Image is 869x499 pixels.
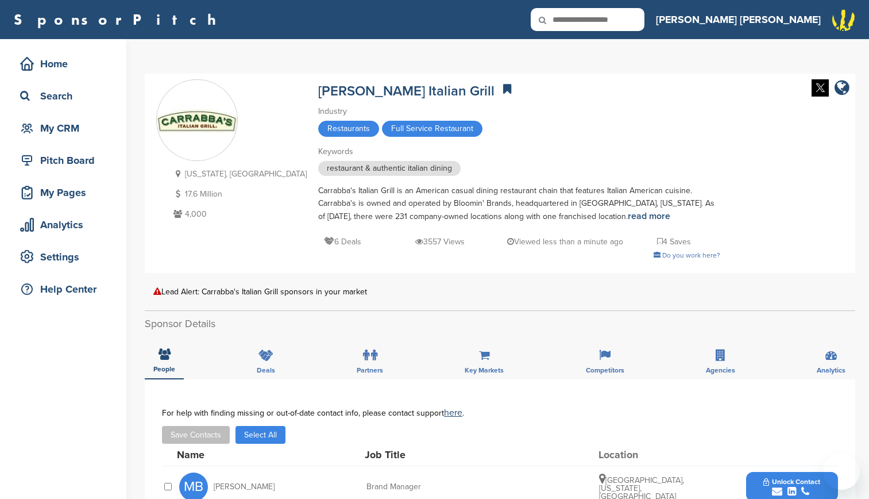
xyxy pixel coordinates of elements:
[598,450,685,460] div: Location
[171,207,307,221] p: 4,000
[17,182,115,203] div: My Pages
[162,426,230,444] button: Save Contacts
[11,115,115,141] a: My CRM
[324,235,361,249] p: 6 Deals
[145,316,855,332] h2: Sponsor Details
[656,11,821,28] h3: [PERSON_NAME] [PERSON_NAME]
[17,214,115,235] div: Analytics
[171,187,307,201] p: 17.6 Million
[214,483,275,491] span: [PERSON_NAME]
[17,247,115,267] div: Settings
[357,367,383,374] span: Partners
[812,79,829,97] img: Twitter white
[318,105,720,118] div: Industry
[11,51,115,77] a: Home
[657,235,691,249] p: 4 Saves
[17,118,115,139] div: My CRM
[318,145,720,158] div: Keywords
[17,150,115,171] div: Pitch Board
[318,121,379,137] span: Restaurants
[817,367,845,374] span: Analytics
[415,235,465,249] p: 3557 Views
[171,167,307,181] p: [US_STATE], [GEOGRAPHIC_DATA]
[382,121,482,137] span: Full Service Restaurant
[507,235,623,249] p: Viewed less than a minute ago
[465,367,504,374] span: Key Markets
[162,408,838,417] div: For help with finding missing or out-of-date contact info, please contact support .
[17,279,115,300] div: Help Center
[14,12,223,27] a: SponsorPitch
[763,478,820,486] span: Unlock Contact
[17,53,115,74] div: Home
[177,450,303,460] div: Name
[153,287,847,296] div: Lead Alert: Carrabba's Italian Grill sponsors in your market
[628,210,670,222] a: read more
[586,367,624,374] span: Competitors
[656,7,821,32] a: [PERSON_NAME] [PERSON_NAME]
[654,251,720,259] a: Do you work here?
[11,276,115,302] a: Help Center
[835,79,849,98] a: company link
[823,453,860,490] iframe: Button to launch messaging window
[11,83,115,109] a: Search
[318,185,720,223] div: Carrabba's Italian Grill is an American casual dining restaurant chain that features Italian Amer...
[235,426,285,444] button: Select All
[365,450,537,460] div: Job Title
[706,367,735,374] span: Agencies
[11,147,115,174] a: Pitch Board
[157,80,237,161] img: Sponsorpitch & Carrabba's Italian Grill
[662,251,720,259] span: Do you work here?
[318,83,495,99] a: [PERSON_NAME] Italian Grill
[153,366,175,373] span: People
[17,86,115,106] div: Search
[444,407,462,419] a: here
[318,161,461,176] span: restaurant & authentic italian dining
[11,244,115,270] a: Settings
[11,212,115,238] a: Analytics
[11,179,115,206] a: My Pages
[366,483,539,491] div: Brand Manager
[257,367,275,374] span: Deals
